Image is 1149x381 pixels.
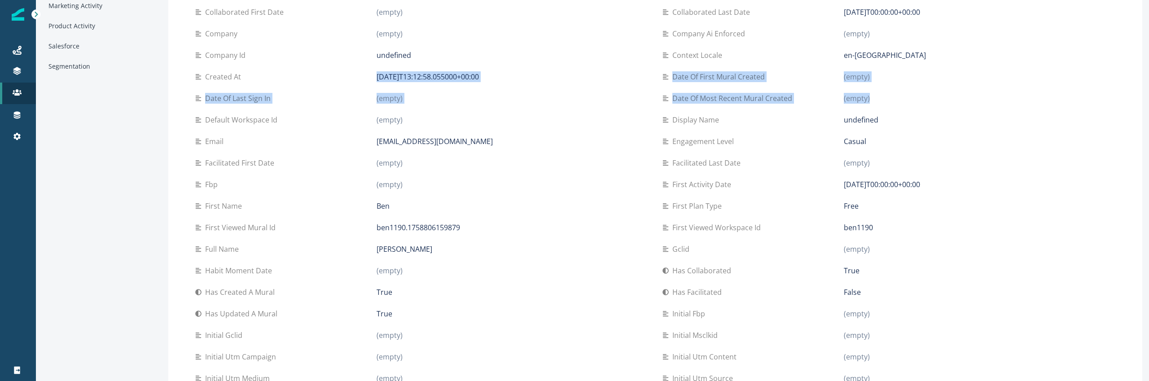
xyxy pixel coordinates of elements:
p: Context locale [672,50,726,61]
p: (empty) [377,93,403,104]
p: (empty) [844,28,870,39]
p: undefined [377,50,411,61]
p: (empty) [377,351,403,362]
p: [PERSON_NAME] [377,244,432,254]
img: Inflection [12,8,24,21]
p: [EMAIL_ADDRESS][DOMAIN_NAME] [377,136,493,147]
p: (empty) [377,28,403,39]
p: (empty) [377,265,403,276]
p: Full name [205,244,242,254]
p: Engagement level [672,136,737,147]
div: Salesforce [45,38,153,54]
p: Company [205,28,241,39]
p: False [844,287,861,298]
p: (empty) [844,158,870,168]
p: True [844,265,860,276]
div: Segmentation [45,58,153,74]
p: First plan type [672,201,725,211]
p: First name [205,201,246,211]
p: Collaborated last date [672,7,754,18]
p: (empty) [844,244,870,254]
p: en-[GEOGRAPHIC_DATA] [844,50,926,61]
p: Company ai enforced [672,28,749,39]
p: Ben [377,201,390,211]
p: Has collaborated [672,265,735,276]
p: First viewed mural id [205,222,279,233]
p: Free [844,201,859,211]
p: (empty) [377,179,403,190]
p: (empty) [844,93,870,104]
p: (empty) [844,308,870,319]
p: Initial gclid [205,330,246,341]
p: undefined [844,114,878,125]
p: [DATE]T13:12:58.055000+00:00 [377,71,479,82]
p: True [377,287,392,298]
p: Default workspace id [205,114,281,125]
p: ben1190.1758806159879 [377,222,460,233]
p: [DATE]T00:00:00+00:00 [844,179,920,190]
p: Casual [844,136,866,147]
p: Has facilitated [672,287,725,298]
p: Date of last sign in [205,93,274,104]
p: ben1190 [844,222,873,233]
p: Initial utm content [672,351,740,362]
p: First activity date [672,179,735,190]
p: (empty) [377,7,403,18]
p: Facilitated first date [205,158,278,168]
p: Facilitated last date [672,158,744,168]
p: (empty) [844,71,870,82]
p: True [377,308,392,319]
p: (empty) [844,330,870,341]
p: Fbp [205,179,221,190]
p: (empty) [377,158,403,168]
p: (empty) [377,114,403,125]
p: Collaborated first date [205,7,287,18]
div: Product Activity [45,18,153,34]
p: Company id [205,50,249,61]
p: Display name [672,114,723,125]
p: Date of first mural created [672,71,768,82]
p: First viewed workspace id [672,222,764,233]
p: Habit moment date [205,265,276,276]
p: Has created a mural [205,287,278,298]
p: Initial fbp [672,308,709,319]
p: Date of most recent mural created [672,93,796,104]
p: Initial msclkid [672,330,721,341]
p: (empty) [377,330,403,341]
p: Has updated a mural [205,308,281,319]
p: Initial utm campaign [205,351,280,362]
p: (empty) [844,351,870,362]
p: Gclid [672,244,693,254]
p: Email [205,136,227,147]
p: [DATE]T00:00:00+00:00 [844,7,920,18]
p: Created at [205,71,245,82]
